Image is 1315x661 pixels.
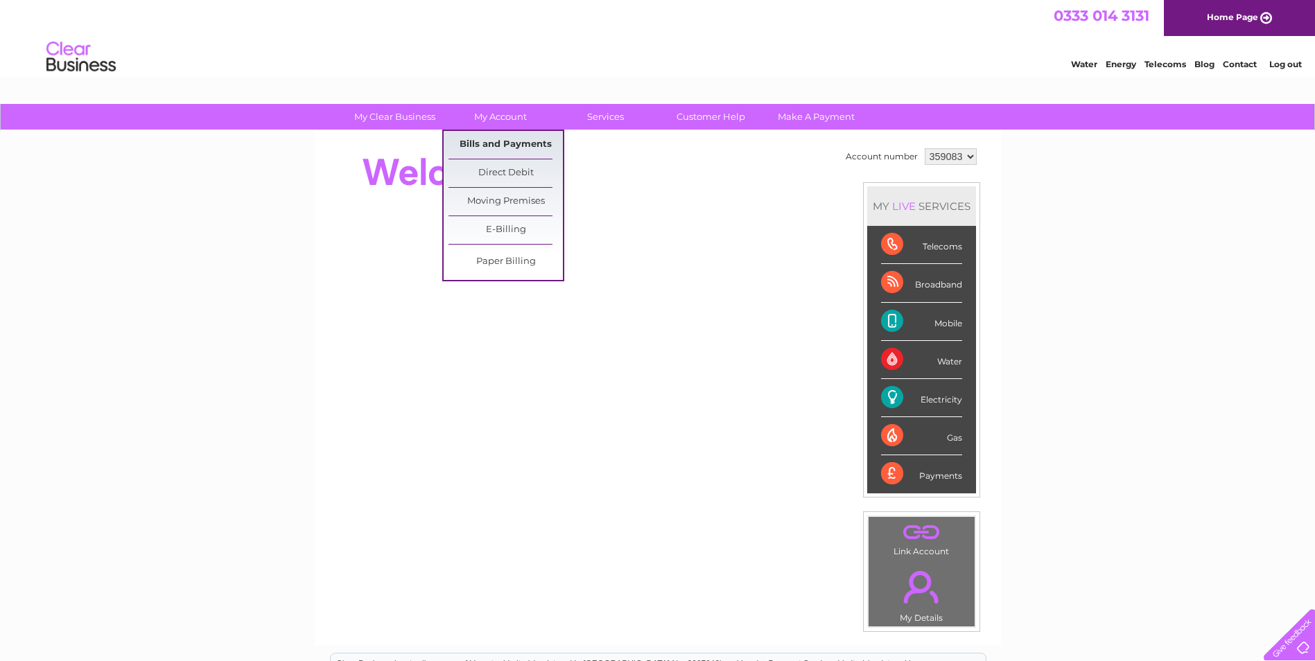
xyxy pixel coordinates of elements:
[449,216,563,244] a: E-Billing
[872,563,971,611] a: .
[868,516,975,560] td: Link Account
[654,104,768,130] a: Customer Help
[881,455,962,493] div: Payments
[842,145,921,168] td: Account number
[867,186,976,226] div: MY SERVICES
[443,104,557,130] a: My Account
[1194,59,1214,69] a: Blog
[1269,59,1302,69] a: Log out
[1106,59,1136,69] a: Energy
[1223,59,1257,69] a: Contact
[881,417,962,455] div: Gas
[881,341,962,379] div: Water
[46,36,116,78] img: logo.png
[1071,59,1097,69] a: Water
[881,226,962,264] div: Telecoms
[868,559,975,627] td: My Details
[881,379,962,417] div: Electricity
[449,188,563,215] a: Moving Premises
[449,248,563,276] a: Paper Billing
[881,264,962,302] div: Broadband
[872,520,971,545] a: .
[331,8,986,67] div: Clear Business is a trading name of Verastar Limited (registered in [GEOGRAPHIC_DATA] No. 3667643...
[759,104,873,130] a: Make A Payment
[449,131,563,159] a: Bills and Payments
[1144,59,1186,69] a: Telecoms
[881,303,962,341] div: Mobile
[449,159,563,187] a: Direct Debit
[548,104,663,130] a: Services
[338,104,452,130] a: My Clear Business
[889,200,918,213] div: LIVE
[1054,7,1149,24] a: 0333 014 3131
